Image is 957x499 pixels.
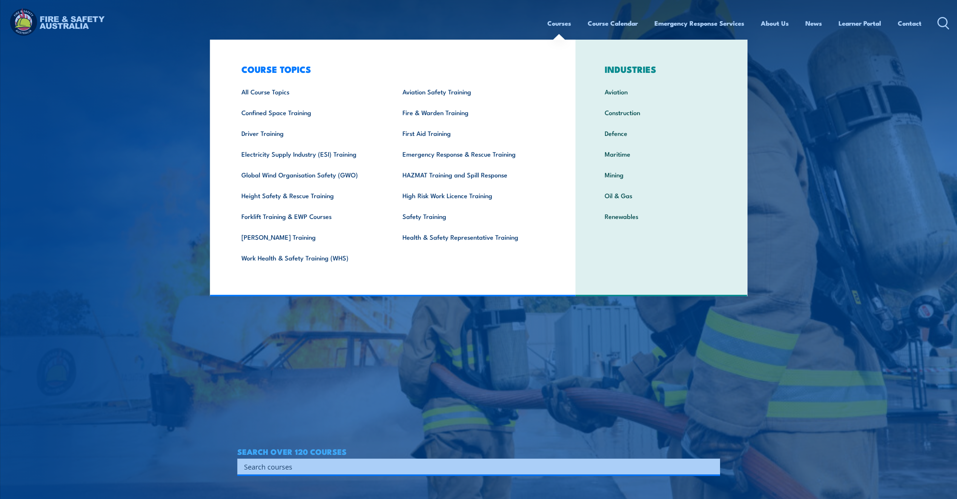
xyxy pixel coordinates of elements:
[230,185,391,206] a: Height Safety & Rescue Training
[588,13,638,33] a: Course Calendar
[391,123,552,143] a: First Aid Training
[593,64,730,74] h3: INDUSTRIES
[244,461,704,472] input: Search input
[230,64,552,74] h3: COURSE TOPICS
[230,247,391,268] a: Work Health & Safety Training (WHS)
[839,13,881,33] a: Learner Portal
[391,102,552,123] a: Fire & Warden Training
[593,206,730,226] a: Renewables
[391,185,552,206] a: High Risk Work Licence Training
[230,123,391,143] a: Driver Training
[898,13,922,33] a: Contact
[593,164,730,185] a: Mining
[654,13,744,33] a: Emergency Response Services
[391,164,552,185] a: HAZMAT Training and Spill Response
[230,206,391,226] a: Forklift Training & EWP Courses
[593,123,730,143] a: Defence
[230,164,391,185] a: Global Wind Organisation Safety (GWO)
[230,226,391,247] a: [PERSON_NAME] Training
[391,206,552,226] a: Safety Training
[761,13,789,33] a: About Us
[593,102,730,123] a: Construction
[230,81,391,102] a: All Course Topics
[707,461,717,472] button: Search magnifier button
[237,447,720,456] h4: SEARCH OVER 120 COURSES
[547,13,571,33] a: Courses
[230,102,391,123] a: Confined Space Training
[593,81,730,102] a: Aviation
[246,461,705,472] form: Search form
[593,185,730,206] a: Oil & Gas
[593,143,730,164] a: Maritime
[230,143,391,164] a: Electricity Supply Industry (ESI) Training
[391,81,552,102] a: Aviation Safety Training
[805,13,822,33] a: News
[391,226,552,247] a: Health & Safety Representative Training
[391,143,552,164] a: Emergency Response & Rescue Training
